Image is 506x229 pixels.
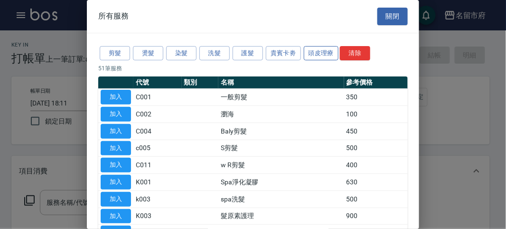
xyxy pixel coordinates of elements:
[218,174,344,191] td: Spa淨化凝膠
[340,46,370,61] button: 清除
[377,8,408,25] button: 關閉
[218,157,344,174] td: w R剪髮
[218,89,344,106] td: 一般剪髮
[218,106,344,123] td: 瀏海
[344,191,408,208] td: 500
[218,76,344,89] th: 名稱
[133,123,182,140] td: C004
[133,106,182,123] td: C002
[133,191,182,208] td: k003
[344,140,408,157] td: 500
[304,46,339,61] button: 頭皮理療
[133,208,182,225] td: K003
[218,123,344,140] td: Baly剪髮
[100,46,130,61] button: 剪髮
[182,76,218,89] th: 類別
[101,124,131,139] button: 加入
[101,209,131,224] button: 加入
[133,157,182,174] td: C011
[101,158,131,172] button: 加入
[344,123,408,140] td: 450
[218,191,344,208] td: spa洗髮
[101,141,131,156] button: 加入
[344,208,408,225] td: 900
[344,106,408,123] td: 100
[133,76,182,89] th: 代號
[101,192,131,207] button: 加入
[233,46,263,61] button: 護髮
[344,157,408,174] td: 400
[133,89,182,106] td: C001
[98,64,408,73] p: 51 筆服務
[266,46,301,61] button: 貴賓卡劵
[101,107,131,122] button: 加入
[133,174,182,191] td: K001
[218,140,344,157] td: S剪髮
[344,174,408,191] td: 630
[218,208,344,225] td: 髮原素護理
[101,175,131,190] button: 加入
[98,11,129,21] span: 所有服務
[101,90,131,105] button: 加入
[199,46,230,61] button: 洗髮
[344,76,408,89] th: 參考價格
[133,46,163,61] button: 燙髮
[133,140,182,157] td: c005
[166,46,197,61] button: 染髮
[344,89,408,106] td: 350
